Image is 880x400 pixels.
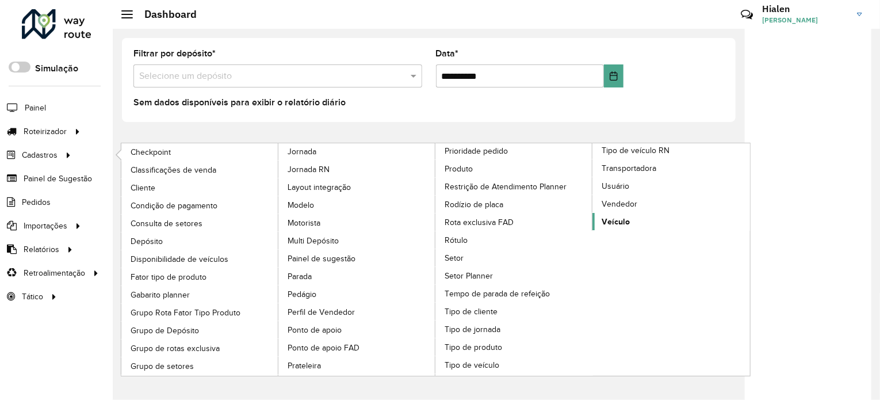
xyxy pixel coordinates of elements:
[604,64,623,87] button: Choose Date
[288,324,342,336] span: Ponto de apoio
[445,181,567,193] span: Restrição de Atendimento Planner
[288,199,314,211] span: Modelo
[592,195,750,212] a: Vendedor
[435,285,593,302] a: Tempo de parada de refeição
[131,253,228,265] span: Disponibilidade de veículos
[133,47,216,60] label: Filtrar por depósito
[288,288,316,300] span: Pedágio
[131,235,163,247] span: Depósito
[131,342,220,355] span: Grupo de rotas exclusiva
[445,199,503,211] span: Rodízio de placa
[278,161,436,178] a: Jornada RN
[288,271,312,283] span: Parada
[121,197,279,214] a: Condição de pagamento
[24,125,67,138] span: Roteirizador
[131,360,194,372] span: Grupo de setores
[445,359,499,371] span: Tipo de veículo
[278,339,436,356] a: Ponto de apoio FAD
[288,217,320,229] span: Motorista
[288,306,355,318] span: Perfil de Vendedor
[24,220,67,232] span: Importações
[288,235,339,247] span: Multi Depósito
[288,163,330,176] span: Jornada RN
[288,181,351,193] span: Layout integração
[22,196,51,208] span: Pedidos
[762,3,848,14] h3: Hialen
[602,180,629,192] span: Usuário
[435,303,593,320] a: Tipo de cliente
[445,163,473,175] span: Produto
[445,288,550,300] span: Tempo de parada de refeição
[762,15,848,25] span: [PERSON_NAME]
[35,62,78,75] label: Simulação
[278,285,436,303] a: Pedágio
[133,96,346,109] label: Sem dados disponíveis para exibir o relatório diário
[133,8,197,21] h2: Dashboard
[121,161,279,178] a: Classificações de venda
[435,178,593,195] a: Restrição de Atendimento Planner
[592,177,750,195] a: Usuário
[445,234,468,246] span: Rótulo
[602,144,669,157] span: Tipo de veículo RN
[602,198,637,210] span: Vendedor
[278,196,436,214] a: Modelo
[435,214,593,231] a: Rota exclusiva FAD
[22,149,58,161] span: Cadastros
[131,307,240,319] span: Grupo Rota Fator Tipo Produto
[121,304,279,321] a: Grupo Rota Fator Tipo Produto
[278,143,593,376] a: Prioridade pedido
[121,143,436,376] a: Jornada
[131,146,171,158] span: Checkpoint
[288,146,316,158] span: Jornada
[435,249,593,266] a: Setor
[278,268,436,285] a: Parada
[121,286,279,303] a: Gabarito planner
[278,214,436,231] a: Motorista
[121,215,279,232] a: Consulta de setores
[435,267,593,284] a: Setor Planner
[278,178,436,196] a: Layout integração
[22,291,43,303] span: Tático
[435,160,593,177] a: Produto
[445,145,508,157] span: Prioridade pedido
[121,250,279,268] a: Disponibilidade de veículos
[445,306,498,318] span: Tipo de cliente
[445,323,500,336] span: Tipo de jornada
[121,268,279,285] a: Fator tipo de produto
[121,179,279,196] a: Cliente
[278,357,436,374] a: Prateleira
[445,270,493,282] span: Setor Planner
[121,322,279,339] a: Grupo de Depósito
[131,218,202,230] span: Consulta de setores
[602,162,656,174] span: Transportadora
[435,231,593,249] a: Rótulo
[435,338,593,356] a: Tipo de produto
[288,253,355,265] span: Painel de sugestão
[131,200,217,212] span: Condição de pagamento
[278,303,436,321] a: Perfil de Vendedor
[734,2,759,27] a: Contato Rápido
[435,356,593,374] a: Tipo de veículo
[24,243,59,256] span: Relatórios
[445,252,464,264] span: Setor
[592,213,750,230] a: Veículo
[131,164,216,176] span: Classificações de venda
[288,342,359,354] span: Ponto de apoio FAD
[278,232,436,249] a: Multi Depósito
[435,196,593,213] a: Rodízio de placa
[121,143,279,161] a: Checkpoint
[24,173,92,185] span: Painel de Sugestão
[24,267,85,279] span: Retroalimentação
[602,216,630,228] span: Veículo
[435,321,593,338] a: Tipo de jornada
[445,341,502,353] span: Tipo de produto
[131,271,206,283] span: Fator tipo de produto
[288,360,321,372] span: Prateleira
[131,289,190,301] span: Gabarito planner
[278,250,436,267] a: Painel de sugestão
[435,143,750,376] a: Tipo de veículo RN
[436,47,459,60] label: Data
[131,182,155,194] span: Cliente
[121,233,279,250] a: Depósito
[131,325,199,337] span: Grupo de Depósito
